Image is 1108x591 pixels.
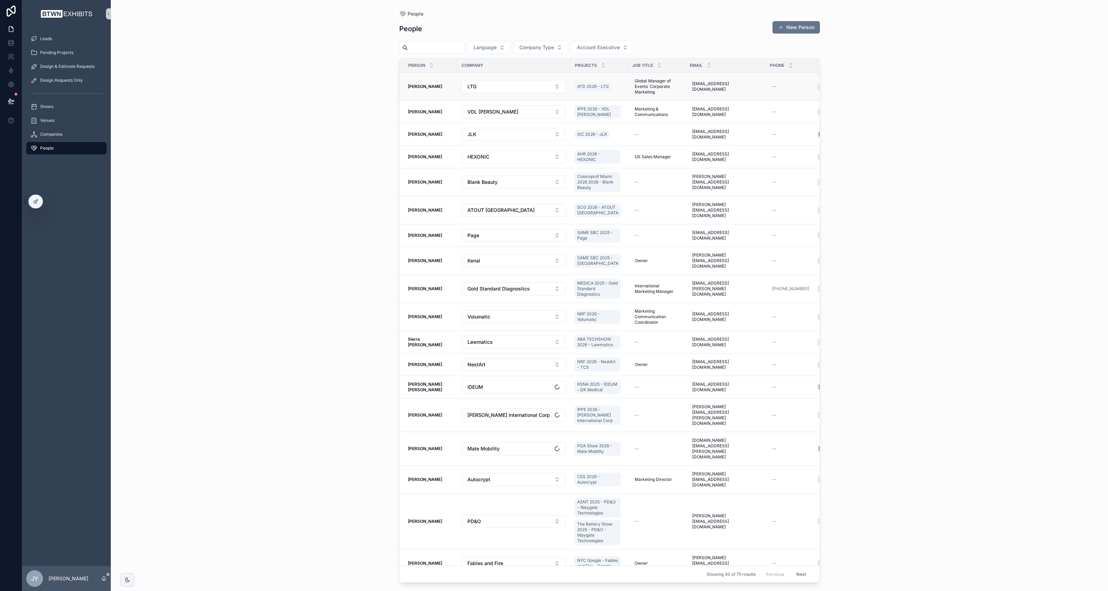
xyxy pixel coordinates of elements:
[408,132,453,137] a: [PERSON_NAME]
[769,311,813,322] a: --
[635,258,648,263] span: Owner
[689,552,761,574] a: [PERSON_NAME][EMAIL_ADDRESS][DOMAIN_NAME]
[408,382,443,392] strong: [PERSON_NAME] [PERSON_NAME]
[577,311,618,322] span: NRF 2026 - Volumatic
[408,477,442,482] strong: [PERSON_NAME]
[632,104,681,120] a: Marketing & Communications
[575,63,597,68] span: Projects
[467,518,481,525] span: PD&O
[408,109,453,115] a: [PERSON_NAME]
[692,174,758,190] span: [PERSON_NAME][EMAIL_ADDRESS][DOMAIN_NAME]
[577,558,618,569] span: NYC Google - Fables and Fire - Google
[689,379,761,395] a: [EMAIL_ADDRESS][DOMAIN_NAME]
[769,129,813,140] a: --
[408,233,442,238] strong: [PERSON_NAME]
[462,310,566,323] button: Select Button
[635,446,639,451] div: --
[692,151,758,162] span: [EMAIL_ADDRESS][DOMAIN_NAME]
[461,175,566,189] a: Select Button
[772,154,776,160] div: --
[574,81,624,92] a: ATD 2026 - LTG
[574,471,624,488] a: CES 2026 - Autocrypt
[772,339,776,345] div: --
[769,283,813,294] a: [PHONE_NUMBER]
[635,106,678,117] span: Marketing & Communications
[574,129,624,140] a: ISC 2026 - JLK
[462,557,566,570] button: Select Button
[462,282,566,295] button: Select Button
[467,361,485,368] span: NestArt
[577,443,618,454] span: PGA Show 2026 - Mate Mobility
[574,150,621,164] a: AHR 2026 - HEXONIC
[40,50,73,55] span: Pending Projects
[408,412,453,418] a: [PERSON_NAME]
[399,24,422,34] h1: People
[692,438,758,460] span: [DOMAIN_NAME][EMAIL_ADDRESS][PERSON_NAME][DOMAIN_NAME]
[635,519,639,524] div: --
[632,410,681,421] a: --
[577,205,618,216] span: SCG 2026 - ATOUT [GEOGRAPHIC_DATA]
[769,474,813,485] a: --
[689,401,761,429] a: [PERSON_NAME][EMAIL_ADDRESS][PERSON_NAME][DOMAIN_NAME]
[408,109,442,114] strong: [PERSON_NAME]
[574,380,621,394] a: RSNA 2025 - IDEUM - DK Medical
[461,105,566,119] a: Select Button
[577,359,618,370] span: NRF 2026 - NestArt - TCS
[461,127,566,141] a: Select Button
[692,337,758,348] span: [EMAIL_ADDRESS][DOMAIN_NAME]
[632,516,681,527] a: --
[40,104,53,109] span: Shows
[574,104,624,120] a: IPPE 2026 - VDL [PERSON_NAME]
[574,498,621,517] a: ASNT 2025 - PD&O - Waygate Technologies
[574,404,624,426] a: IPPE 2026 - [PERSON_NAME] International Corp
[692,252,758,269] span: [PERSON_NAME][EMAIL_ADDRESS][DOMAIN_NAME]
[462,442,566,455] button: Select Button
[689,250,761,272] a: [PERSON_NAME][EMAIL_ADDRESS][DOMAIN_NAME]
[690,63,703,68] span: Email
[632,75,681,98] a: Global Manager of Events Corporate Marketing
[707,572,756,577] span: Showing 30 of 75 results
[577,255,618,266] span: SAME SBC 2025 - [GEOGRAPHIC_DATA]
[577,230,618,241] span: SAME SBC 2025 - Page
[513,41,568,54] button: Select Button
[769,558,813,569] a: --
[574,227,624,244] a: SAME SBC 2025 - Page
[692,81,758,92] span: [EMAIL_ADDRESS][DOMAIN_NAME]
[772,84,776,89] div: --
[689,435,761,463] a: [DOMAIN_NAME][EMAIL_ADDRESS][PERSON_NAME][DOMAIN_NAME]
[467,179,498,186] span: Blank Beauty
[574,172,621,192] a: Cosmoprof Miami 2026 2026 - Blank Beauty
[817,131,866,137] a: [DEMOGRAPHIC_DATA]
[769,106,813,117] a: --
[26,128,107,141] a: Companies
[817,384,866,390] a: [DEMOGRAPHIC_DATA]
[635,283,678,294] span: International Marketing Manager
[692,471,758,488] span: [PERSON_NAME][EMAIL_ADDRESS][DOMAIN_NAME]
[408,258,442,263] strong: [PERSON_NAME]
[462,380,566,394] button: Select Button
[408,286,453,292] a: [PERSON_NAME]
[461,282,566,296] a: Select Button
[408,561,453,566] a: [PERSON_NAME]
[689,171,761,193] a: [PERSON_NAME][EMAIL_ADDRESS][DOMAIN_NAME]
[462,150,566,163] button: Select Button
[467,153,489,160] span: HEXONIC
[577,337,618,348] span: ABA TECHSHOW 2026 - Lawmatics
[461,335,566,349] a: Select Button
[408,258,453,263] a: [PERSON_NAME]
[574,473,621,486] a: CES 2026 - Autocrypt
[772,258,776,263] div: --
[462,80,566,93] button: Select Button
[26,60,107,73] a: Design & Estimate Requests
[769,81,813,92] a: --
[772,233,776,238] div: --
[461,358,566,371] a: Select Button
[574,334,624,350] a: ABA TECHSHOW 2026 - Lawmatics
[574,82,611,91] a: ATD 2026 - LTG
[40,36,52,42] span: Leads
[467,476,490,483] span: Autocrypt
[632,63,653,68] span: Job Title
[692,230,758,241] span: [EMAIL_ADDRESS][DOMAIN_NAME]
